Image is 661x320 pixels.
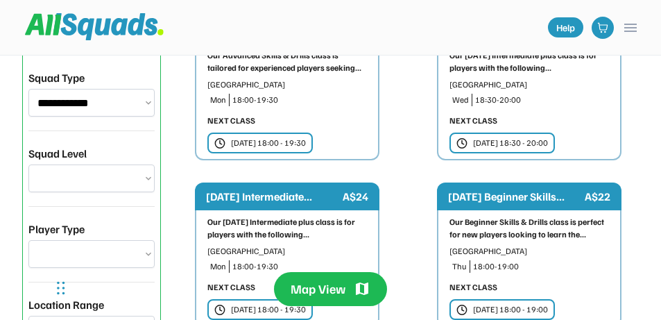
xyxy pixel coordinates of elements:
div: [DATE] 18:30 - 20:00 [473,137,548,149]
div: NEXT CLASS [207,115,255,127]
img: clock.svg [214,304,225,316]
div: [GEOGRAPHIC_DATA] [207,245,367,258]
div: [GEOGRAPHIC_DATA] [449,78,609,91]
img: clock.svg [214,137,225,149]
div: A$24 [343,188,368,205]
div: Our Beginner Skills & Drills class is perfect for new players looking to learn the... [449,216,609,241]
div: Player Type [28,221,85,237]
div: Mon [210,94,226,106]
div: [DATE] 18:00 - 19:00 [473,303,548,316]
img: clock.svg [456,137,467,149]
div: [DATE] 18:00 - 19:30 [231,303,306,316]
div: [DATE] Beginner Skills... [448,188,582,205]
div: Map View [291,280,345,298]
div: Our [DATE] Intermediate plus class is for players with the following... [449,49,609,74]
div: Mon [210,260,226,273]
img: shopping-cart-01%20%281%29.svg [597,22,608,33]
div: [GEOGRAPHIC_DATA] [207,78,367,91]
div: 18:00-19:00 [473,260,609,273]
div: Squad Type [28,69,85,86]
div: Our [DATE] Intermediate plus class is for players with the following... [207,216,367,241]
div: [DATE] 18:00 - 19:30 [231,137,306,149]
a: Help [548,17,583,37]
img: Squad%20Logo.svg [25,13,164,40]
div: [DATE] Intermediate... [206,188,340,205]
div: 18:00-19:30 [232,94,367,106]
div: Thu [452,260,467,273]
div: [GEOGRAPHIC_DATA] [449,245,609,258]
div: 18:00-19:30 [232,260,367,273]
button: menu [622,19,639,36]
div: 18:30-20:00 [475,94,609,106]
div: A$22 [585,188,610,205]
div: Our Advanced Skills & Drills class is tailored for experienced players seeking... [207,49,367,74]
div: Squad Level [28,145,87,162]
div: Wed [452,94,469,106]
img: clock.svg [456,304,467,316]
div: NEXT CLASS [449,115,497,127]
